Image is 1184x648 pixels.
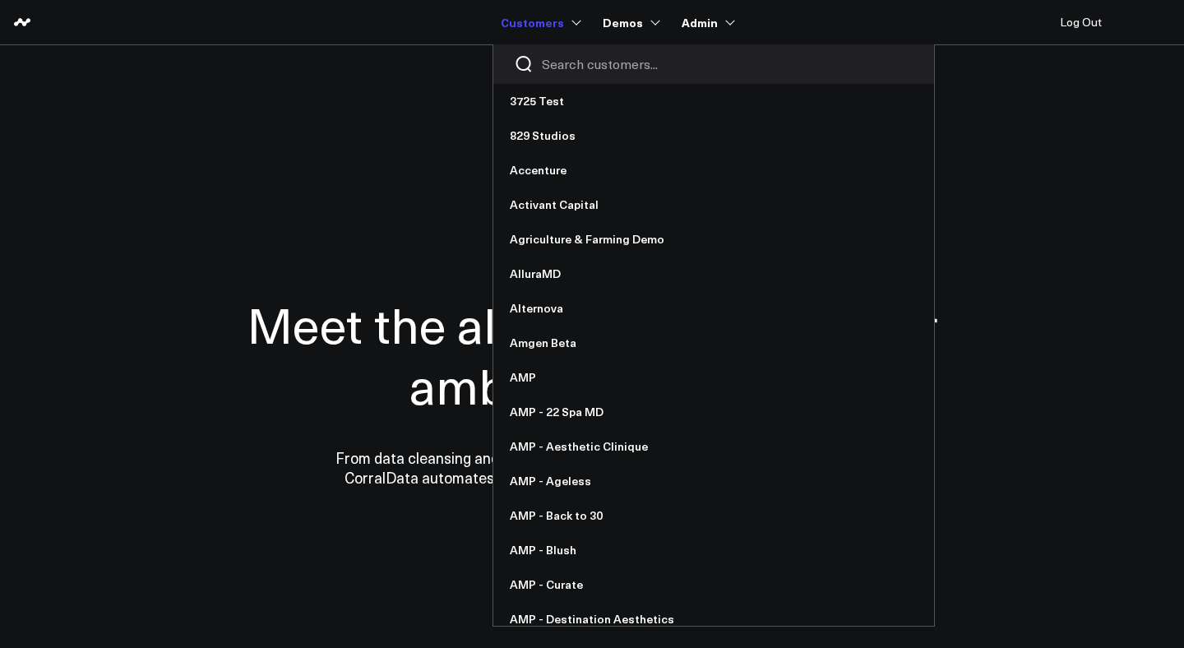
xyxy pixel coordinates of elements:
[493,464,934,498] a: AMP - Ageless
[300,448,884,488] p: From data cleansing and integration to personalized dashboards and insights, CorralData automates...
[189,294,995,415] h1: Meet the all-in-one data hub for ambitious teams
[542,55,913,73] input: Search customers input
[682,7,732,37] a: Admin
[493,360,934,395] a: AMP
[493,187,934,222] a: Activant Capital
[493,533,934,567] a: AMP - Blush
[493,153,934,187] a: Accenture
[493,118,934,153] a: 829 Studios
[501,7,578,37] a: Customers
[493,602,934,636] a: AMP - Destination Aesthetics
[493,498,934,533] a: AMP - Back to 30
[493,395,934,429] a: AMP - 22 Spa MD
[493,567,934,602] a: AMP - Curate
[493,429,934,464] a: AMP - Aesthetic Clinique
[514,54,534,74] button: Search customers button
[493,222,934,257] a: Agriculture & Farming Demo
[493,291,934,326] a: Alternova
[493,84,934,118] a: 3725 Test
[493,326,934,360] a: Amgen Beta
[603,7,657,37] a: Demos
[493,257,934,291] a: AlluraMD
